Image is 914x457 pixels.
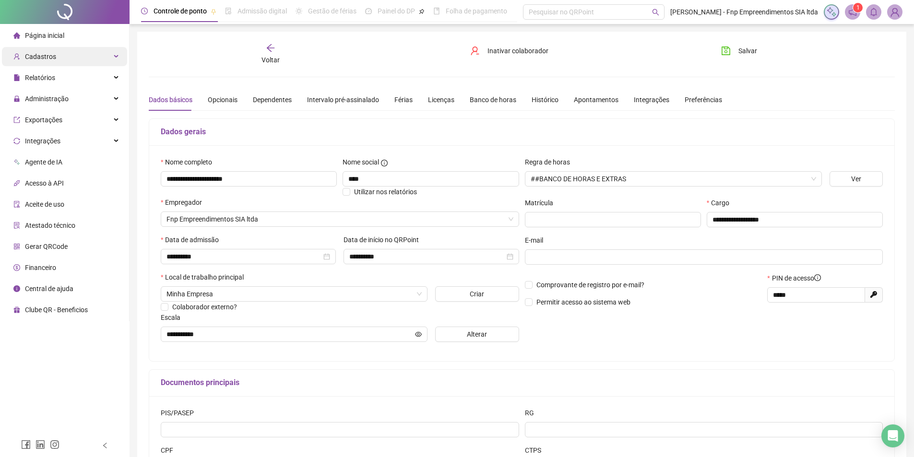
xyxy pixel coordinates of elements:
span: solution [13,222,20,229]
span: clock-circle [141,8,148,14]
span: sync [13,138,20,144]
button: Inativar colaborador [463,43,556,59]
span: home [13,32,20,39]
span: Administração [25,95,69,103]
span: Página inicial [25,32,64,39]
span: Fnp Empreendimentos SIA ltda [166,212,513,226]
span: lock [13,95,20,102]
button: Criar [435,286,519,302]
img: 78429 [888,5,902,19]
h5: Documentos principais [161,377,883,388]
label: Data de admissão [161,234,225,245]
span: Central de ajuda [25,285,73,293]
span: save [721,46,731,56]
span: user-add [13,53,20,60]
button: Ver [830,171,883,187]
div: Integrações [634,94,669,105]
label: RG [525,408,540,418]
span: Agente de IA [25,158,62,166]
div: Open Intercom Messenger [881,424,904,447]
label: CPF [161,445,179,456]
span: Utilizar nos relatórios [354,188,417,196]
span: Folha de pagamento [446,7,507,15]
span: Comprovante de registro por e-mail? [536,281,644,289]
span: sun [296,8,302,14]
img: sparkle-icon.fc2bf0ac1784a2077858766a79e2daf3.svg [826,7,837,17]
span: book [433,8,440,14]
div: Intervalo pré-assinalado [307,94,379,105]
span: Permitir acesso ao sistema web [536,298,630,306]
label: Cargo [707,198,736,208]
label: CTPS [525,445,547,456]
span: 1 [856,4,860,11]
span: left [102,442,108,449]
span: Financeiro [25,264,56,271]
span: Admissão digital [237,7,287,15]
span: Voltar [261,56,280,64]
div: Licenças [428,94,454,105]
span: arrow-left [266,43,275,53]
span: Clube QR - Beneficios [25,306,88,314]
span: dollar [13,264,20,271]
sup: 1 [853,3,863,12]
span: Salvar [738,46,757,56]
label: Matrícula [525,198,559,208]
span: Painel do DP [378,7,415,15]
span: Controle de ponto [154,7,207,15]
span: Salvador, Bahia, Brazil [166,287,422,301]
div: Férias [394,94,413,105]
span: info-circle [814,274,821,281]
div: Preferências [685,94,722,105]
span: user-delete [470,46,480,56]
div: Dependentes [253,94,292,105]
label: Nome completo [161,157,218,167]
span: facebook [21,440,31,449]
span: Atestado técnico [25,222,75,229]
span: bell [869,8,878,16]
span: file-done [225,8,232,14]
label: Regra de horas [525,157,576,167]
div: Histórico [532,94,558,105]
button: Alterar [435,327,519,342]
span: linkedin [36,440,45,449]
h5: Dados gerais [161,126,883,138]
span: Nome social [343,157,379,167]
div: Banco de horas [470,94,516,105]
span: Colaborador externo? [172,303,237,311]
span: pushpin [419,9,425,14]
span: info-circle [13,285,20,292]
span: export [13,117,20,123]
span: Acesso à API [25,179,64,187]
span: Integrações [25,137,60,145]
button: Salvar [714,43,764,59]
span: Exportações [25,116,62,124]
span: audit [13,201,20,208]
span: pushpin [211,9,216,14]
span: Alterar [467,329,487,340]
span: eye [415,331,422,338]
label: Empregador [161,197,208,208]
label: Data de início no QRPoint [344,234,425,245]
span: ##BANCO DE HORAS E EXTRAS [531,172,816,186]
span: [PERSON_NAME] - Fnp Empreendimentos SIA ltda [670,7,818,17]
span: Ver [851,174,861,184]
span: instagram [50,440,59,449]
label: E-mail [525,235,549,246]
span: Aceite de uso [25,200,64,208]
span: api [13,180,20,187]
span: Gerar QRCode [25,243,68,250]
span: info-circle [381,160,388,166]
div: Opcionais [208,94,237,105]
span: gift [13,306,20,313]
span: Inativar colaborador [487,46,548,56]
span: Cadastros [25,53,56,60]
span: search [652,9,659,16]
label: PIS/PASEP [161,408,200,418]
label: Escala [161,312,187,323]
span: Gestão de férias [308,7,356,15]
span: file [13,74,20,81]
span: PIN de acesso [772,273,821,283]
div: Apontamentos [574,94,618,105]
label: Local de trabalho principal [161,272,250,282]
span: Relatórios [25,74,55,82]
